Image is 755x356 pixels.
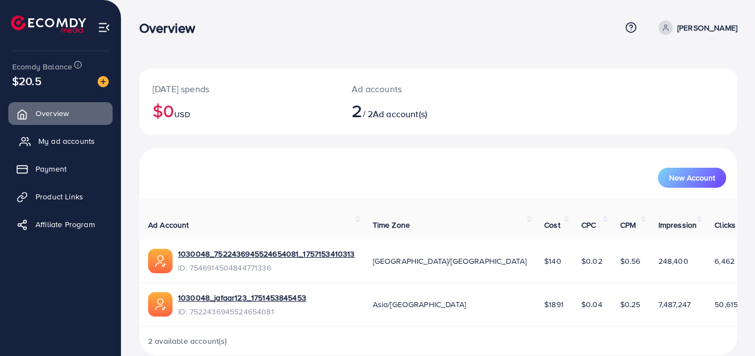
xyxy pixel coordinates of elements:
[654,21,737,35] a: [PERSON_NAME]
[36,163,67,174] span: Payment
[715,219,736,230] span: Clicks
[669,174,715,182] span: New Account
[178,306,306,317] span: ID: 7522436945524654081
[373,108,427,120] span: Ad account(s)
[178,248,355,259] a: 1030048_7522436945524654081_1757153410313
[148,249,173,273] img: ic-ads-acc.e4c84228.svg
[148,335,227,347] span: 2 available account(s)
[153,100,325,121] h2: $0
[178,292,306,303] a: 1030048_jafaar123_1751453845453
[544,299,564,310] span: $1891
[8,102,113,124] a: Overview
[620,255,641,267] span: $0.56
[148,292,173,317] img: ic-ads-acc.e4c84228.svg
[153,82,325,96] p: [DATE] spends
[620,299,641,310] span: $0.25
[148,219,189,230] span: Ad Account
[8,185,113,208] a: Product Links
[544,219,560,230] span: Cost
[373,255,527,267] span: [GEOGRAPHIC_DATA]/[GEOGRAPHIC_DATA]
[12,61,72,72] span: Ecomdy Balance
[352,98,362,123] span: 2
[139,20,204,36] h3: Overview
[8,213,113,235] a: Affiliate Program
[178,262,355,273] span: ID: 7546914504844771336
[658,299,691,310] span: 7,487,247
[581,299,602,310] span: $0.04
[36,219,95,230] span: Affiliate Program
[620,219,636,230] span: CPM
[352,82,475,96] p: Ad accounts
[373,219,410,230] span: Time Zone
[581,255,602,267] span: $0.02
[352,100,475,121] h2: / 2
[11,16,86,33] img: logo
[373,299,467,310] span: Asia/[GEOGRAPHIC_DATA]
[174,109,190,120] span: USD
[715,255,734,267] span: 6,462
[715,299,738,310] span: 50,615
[36,191,83,202] span: Product Links
[658,168,726,188] button: New Account
[12,73,42,89] span: $20.5
[36,108,69,119] span: Overview
[581,219,596,230] span: CPC
[658,219,697,230] span: Impression
[8,158,113,180] a: Payment
[544,255,561,267] span: $140
[8,130,113,152] a: My ad accounts
[38,136,95,147] span: My ad accounts
[677,21,737,34] p: [PERSON_NAME]
[658,255,688,267] span: 248,400
[98,21,110,34] img: menu
[98,76,109,87] img: image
